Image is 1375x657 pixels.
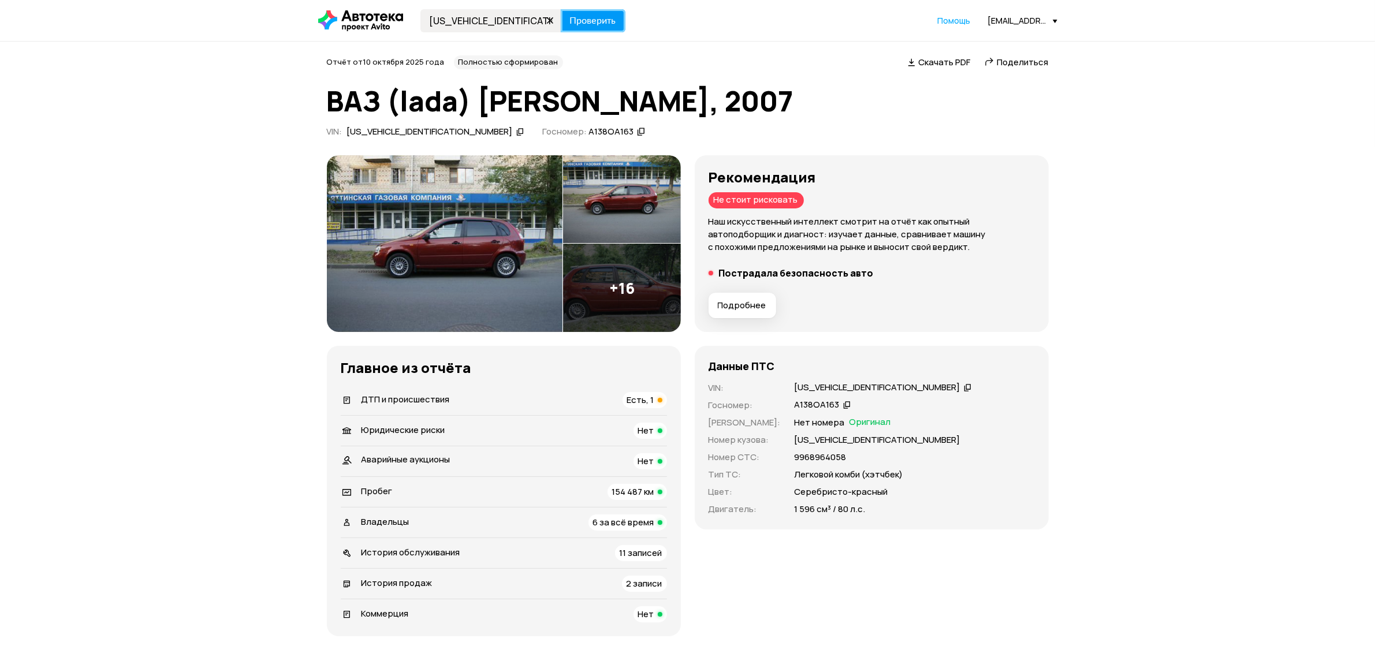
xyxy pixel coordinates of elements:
[795,382,960,394] div: [US_VEHICLE_IDENTIFICATION_NUMBER]
[327,85,1049,117] h1: ВАЗ (lada) [PERSON_NAME], 2007
[908,56,971,68] a: Скачать PDF
[612,486,654,498] span: 154 487 км
[795,451,847,464] p: 9968964058
[362,393,450,405] span: ДТП и происшествия
[420,9,561,32] input: VIN, госномер, номер кузова
[709,451,781,464] p: Номер СТС :
[709,382,781,394] p: VIN :
[627,577,662,589] span: 2 записи
[627,394,654,406] span: Есть, 1
[997,56,1049,68] span: Поделиться
[362,607,409,619] span: Коммерция
[795,399,840,411] div: А138ОА163
[709,360,775,372] h4: Данные ПТС
[347,126,513,138] div: [US_VEHICLE_IDENTIFICATION_NUMBER]
[638,455,654,467] span: Нет
[362,453,450,465] span: Аварийные аукционы
[362,424,445,436] span: Юридические риски
[620,547,662,559] span: 11 записей
[985,56,1049,68] a: Поделиться
[638,424,654,436] span: Нет
[795,416,845,429] p: Нет номера
[570,16,616,25] span: Проверить
[938,15,971,26] span: Помощь
[709,468,781,481] p: Тип ТС :
[341,360,667,376] h3: Главное из отчёта
[638,608,654,620] span: Нет
[709,169,1035,185] h3: Рекомендация
[362,516,409,528] span: Владельцы
[718,300,766,311] span: Подробнее
[938,15,971,27] a: Помощь
[795,434,960,446] p: [US_VEHICLE_IDENTIFICATION_NUMBER]
[795,503,866,516] p: 1 596 см³ / 80 л.с.
[709,399,781,412] p: Госномер :
[588,126,634,138] div: А138ОА163
[795,486,888,498] p: Серебристо-красный
[327,125,342,137] span: VIN :
[709,416,781,429] p: [PERSON_NAME] :
[795,468,903,481] p: Легковой комби (хэтчбек)
[849,416,891,429] span: Оригинал
[327,57,445,67] span: Отчёт от 10 октября 2025 года
[709,434,781,446] p: Номер кузова :
[919,56,971,68] span: Скачать PDF
[709,503,781,516] p: Двигатель :
[362,485,393,497] span: Пробег
[709,215,1035,253] p: Наш искусственный интеллект смотрит на отчёт как опытный автоподборщик и диагност: изучает данные...
[542,125,587,137] span: Госномер:
[709,192,804,208] div: Не стоит рисковать
[719,267,874,279] h5: Пострадала безопасность авто
[362,546,460,558] span: История обслуживания
[709,486,781,498] p: Цвет :
[709,293,776,318] button: Подробнее
[561,9,625,32] button: Проверить
[362,577,433,589] span: История продаж
[454,55,563,69] div: Полностью сформирован
[593,516,654,528] span: 6 за всё время
[988,15,1057,26] div: [EMAIL_ADDRESS][DOMAIN_NAME]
